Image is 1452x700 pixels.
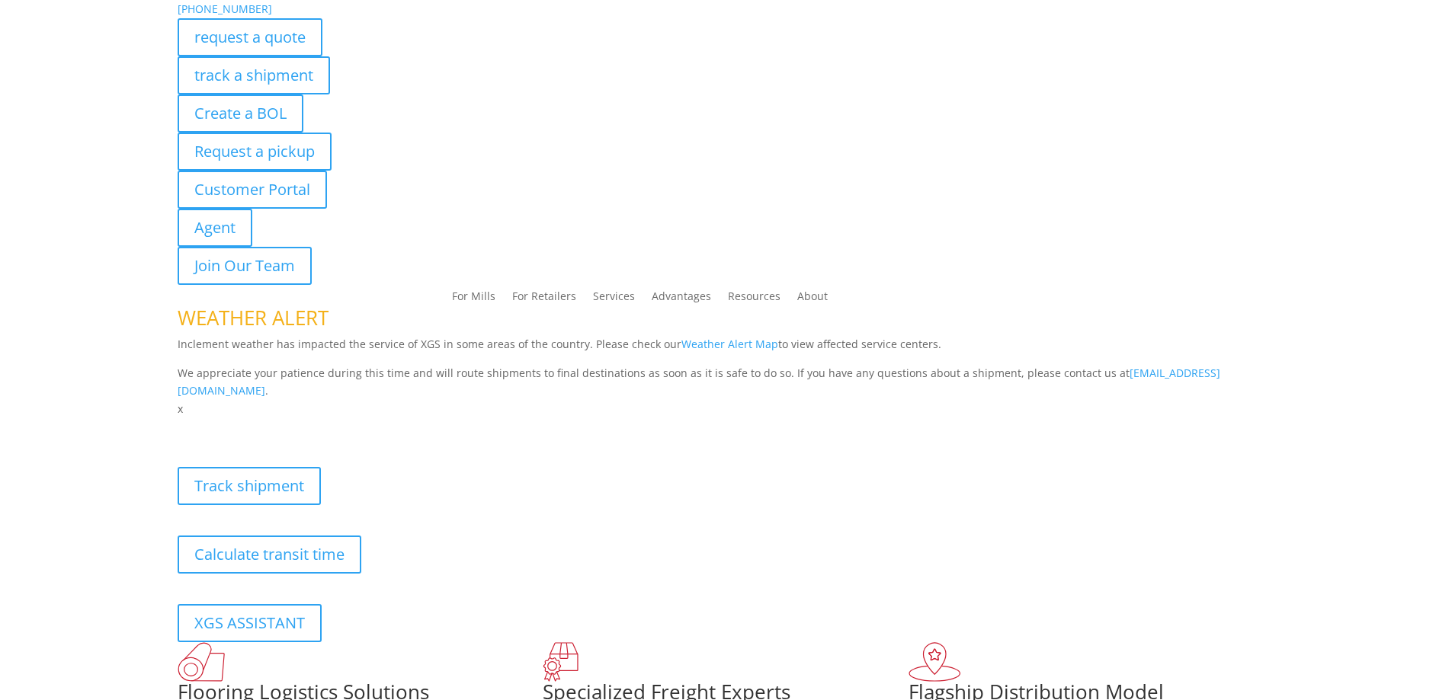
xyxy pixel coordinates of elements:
a: Customer Portal [178,171,327,209]
a: About [797,291,828,308]
a: For Retailers [512,291,576,308]
a: Join Our Team [178,247,312,285]
a: XGS ASSISTANT [178,604,322,642]
b: Visibility, transparency, and control for your entire supply chain. [178,420,518,435]
a: Services [593,291,635,308]
a: Request a pickup [178,133,332,171]
img: xgs-icon-total-supply-chain-intelligence-red [178,642,225,682]
a: [PHONE_NUMBER] [178,2,272,16]
a: Agent [178,209,252,247]
p: We appreciate your patience during this time and will route shipments to final destinations as so... [178,364,1275,401]
p: x [178,400,1275,418]
a: track a shipment [178,56,330,94]
a: Weather Alert Map [681,337,778,351]
span: WEATHER ALERT [178,304,329,331]
a: Track shipment [178,467,321,505]
a: Advantages [652,291,711,308]
a: Resources [728,291,780,308]
a: For Mills [452,291,495,308]
p: Inclement weather has impacted the service of XGS in some areas of the country. Please check our ... [178,335,1275,364]
a: Calculate transit time [178,535,361,574]
img: xgs-icon-flagship-distribution-model-red [909,642,961,682]
a: request a quote [178,18,322,56]
a: Create a BOL [178,94,303,133]
img: xgs-icon-focused-on-flooring-red [543,642,579,682]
